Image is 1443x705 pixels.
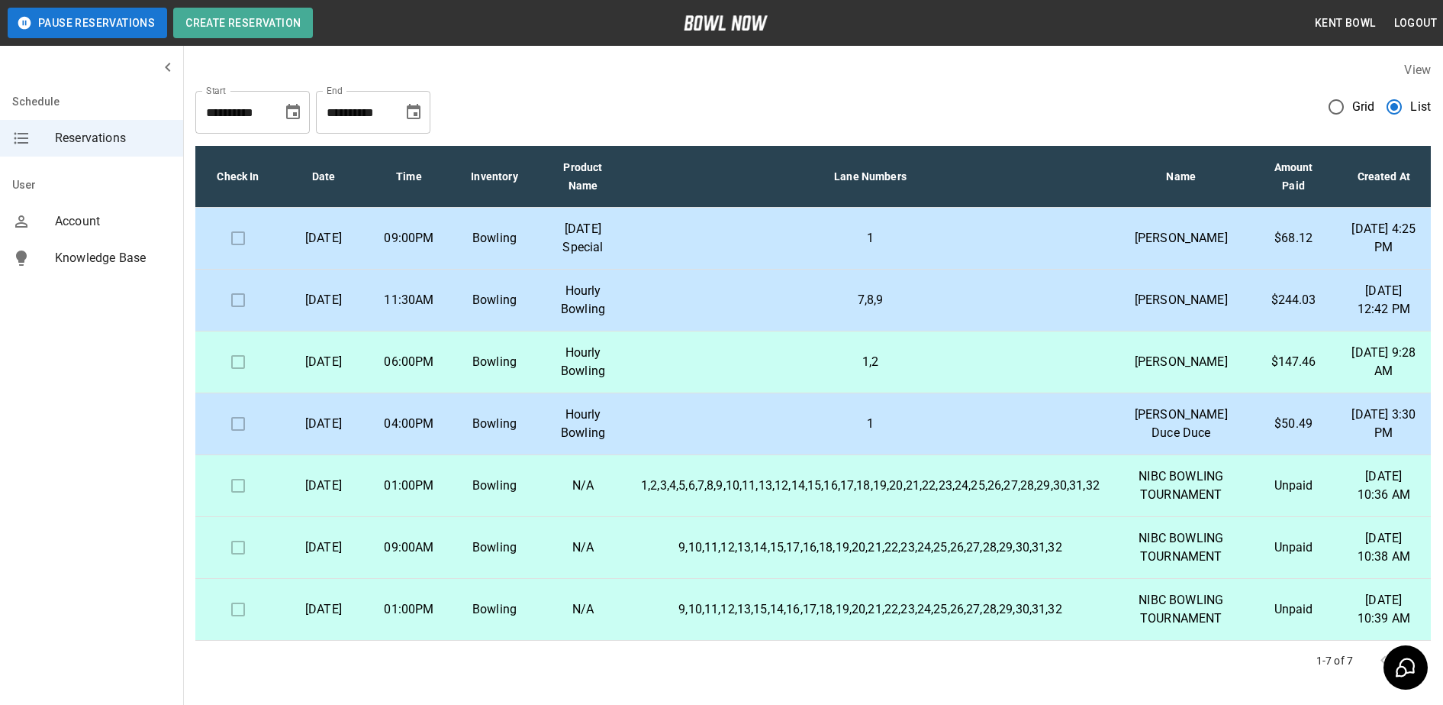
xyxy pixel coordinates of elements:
[55,212,171,231] span: Account
[1124,291,1238,309] p: [PERSON_NAME]
[1388,9,1443,37] button: Logout
[293,600,354,619] p: [DATE]
[55,129,171,147] span: Reservations
[1124,229,1238,247] p: [PERSON_NAME]
[464,538,525,557] p: Bowling
[1263,415,1325,433] p: $50.49
[1263,477,1325,495] p: Unpaid
[464,291,525,309] p: Bowling
[378,415,440,433] p: 04:00PM
[1263,291,1325,309] p: $244.03
[55,249,171,267] span: Knowledge Base
[464,600,525,619] p: Bowling
[1337,146,1431,208] th: Created At
[1349,344,1419,380] p: [DATE] 9:28 AM
[1263,353,1325,371] p: $147.46
[464,477,525,495] p: Bowling
[549,538,617,557] p: N/A
[1263,538,1325,557] p: Unpaid
[641,229,1100,247] p: 1
[641,291,1100,309] p: 7,8,9
[293,538,354,557] p: [DATE]
[464,229,525,247] p: Bowling
[549,282,617,319] p: Hourly Bowling
[549,406,617,442] p: Hourly Bowling
[1124,406,1238,442] p: [PERSON_NAME] Duce Duce
[173,8,313,38] button: Create Reservation
[549,600,617,619] p: N/A
[1124,467,1238,504] p: NIBC BOWLING TOURNAMENT
[195,146,281,208] th: Check In
[8,8,167,38] button: Pause Reservations
[281,146,366,208] th: Date
[378,600,440,619] p: 01:00PM
[549,477,617,495] p: N/A
[1124,591,1238,628] p: NIBC BOWLING TOURNAMENT
[641,477,1100,495] p: 1,2,3,4,5,6,7,8,9,10,11,13,12,14,15,16,17,18,19,20,21,22,23,24,25,26,27,28,29,30,31,32
[549,220,617,257] p: [DATE] Special
[278,97,308,128] button: Choose date, selected date is Sep 30, 2025
[684,15,768,31] img: logo
[452,146,537,208] th: Inventory
[293,415,354,433] p: [DATE]
[1309,9,1382,37] button: Kent Bowl
[1251,146,1337,208] th: Amount Paid
[378,291,440,309] p: 11:30AM
[1349,220,1419,257] p: [DATE] 4:25 PM
[1124,529,1238,566] p: NIBC BOWLING TOURNAMENT
[1410,98,1431,116] span: List
[366,146,452,208] th: Time
[293,291,354,309] p: [DATE]
[378,538,440,557] p: 09:00AM
[629,146,1112,208] th: Lane Numbers
[1349,406,1419,442] p: [DATE] 3:30 PM
[378,229,440,247] p: 09:00PM
[537,146,629,208] th: Product Name
[1404,63,1431,77] label: View
[1349,282,1419,319] p: [DATE] 12:42 PM
[464,415,525,433] p: Bowling
[1352,98,1375,116] span: Grid
[1349,591,1419,628] p: [DATE] 10:39 AM
[641,415,1100,433] p: 1
[464,353,525,371] p: Bowling
[293,229,354,247] p: [DATE]
[1124,353,1238,371] p: [PERSON_NAME]
[378,353,440,371] p: 06:00PM
[1349,467,1419,504] p: [DATE] 10:36 AM
[1263,600,1325,619] p: Unpaid
[641,600,1100,619] p: 9,10,11,12,13,15,14,16,17,18,19,20,21,22,23,24,25,26,27,28,29,30,31,32
[1349,529,1419,566] p: [DATE] 10:38 AM
[549,344,617,380] p: Hourly Bowling
[641,538,1100,557] p: 9,10,11,12,13,14,15,17,16,18,19,20,21,22,23,24,25,26,27,28,29,30,31,32
[398,97,429,128] button: Choose date, selected date is Oct 30, 2025
[378,477,440,495] p: 01:00PM
[1112,146,1251,208] th: Name
[1316,653,1353,668] p: 1-7 of 7
[641,353,1100,371] p: 1,2
[1263,229,1325,247] p: $68.12
[293,353,354,371] p: [DATE]
[293,477,354,495] p: [DATE]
